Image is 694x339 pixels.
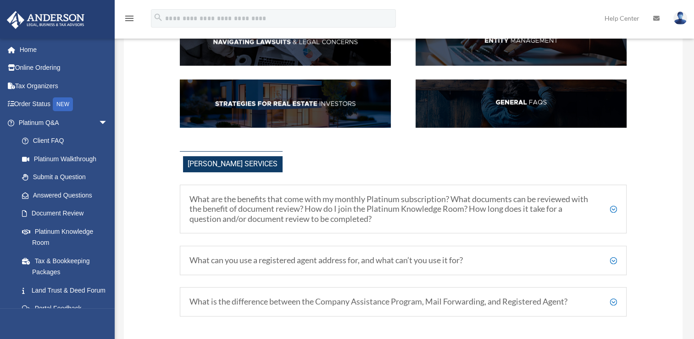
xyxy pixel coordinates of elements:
[13,299,122,318] a: Portal Feedback
[99,113,117,132] span: arrow_drop_down
[13,204,122,223] a: Document Review
[124,16,135,24] a: menu
[6,113,122,132] a: Platinum Q&Aarrow_drop_down
[416,18,627,66] img: EntManag_hdr
[13,168,122,186] a: Submit a Question
[13,281,122,299] a: Land Trust & Deed Forum
[13,132,117,150] a: Client FAQ
[180,79,391,127] img: StratsRE_hdr
[189,297,617,307] h5: What is the difference between the Company Assistance Program, Mail Forwarding, and Registered Ag...
[4,11,87,29] img: Anderson Advisors Platinum Portal
[124,13,135,24] i: menu
[189,255,617,266] h5: What can you use a registered agent address for, and what can’t you use it for?
[13,222,122,252] a: Platinum Knowledge Room
[13,252,122,281] a: Tax & Bookkeeping Packages
[183,156,283,172] span: [PERSON_NAME] Services
[153,12,163,23] i: search
[6,95,122,114] a: Order StatusNEW
[6,59,122,77] a: Online Ordering
[53,97,73,111] div: NEW
[13,186,122,204] a: Answered Questions
[6,77,122,95] a: Tax Organizers
[189,194,617,224] h5: What are the benefits that come with my monthly Platinum subscription? What documents can be revi...
[6,40,122,59] a: Home
[180,18,391,66] img: NavLaw_hdr
[673,11,687,25] img: User Pic
[13,150,122,168] a: Platinum Walkthrough
[416,79,627,127] img: GenFAQ_hdr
